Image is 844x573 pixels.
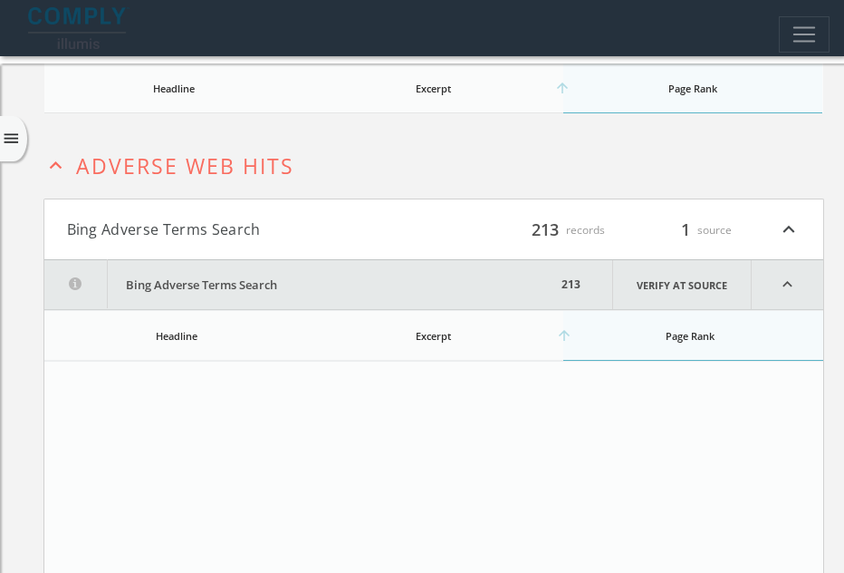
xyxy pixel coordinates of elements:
img: without light [28,7,129,49]
div: Page Rank [568,329,812,343]
font: Bing Adverse Terms Search [126,277,277,293]
font: 213 [532,219,559,240]
div: Excerpt [308,329,559,343]
font: Bing Adverse Terms Search [67,219,261,239]
i: menu [2,130,21,149]
button: Bing Adverse Terms Search [67,218,434,241]
font: expand_less [778,275,797,294]
div: records [496,218,605,241]
div: Headline [55,329,300,343]
font: Adverse Web Hits [76,151,294,180]
font: expand_less [777,218,801,241]
button: Bing Adverse Terms Search [44,260,557,309]
button: expand_lessAdverse Web Hits [43,150,824,178]
button: Toggle navigation [779,16,830,53]
div: source [623,218,732,241]
i: arrow_upward [556,327,572,344]
font: 213 [561,277,580,292]
i: expand_less [43,153,68,178]
a: Verify at source [612,260,752,309]
span: 1 [675,217,696,241]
